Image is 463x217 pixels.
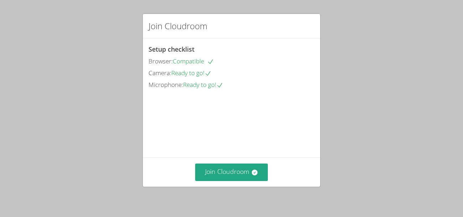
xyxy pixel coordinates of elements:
[195,164,268,181] button: Join Cloudroom
[149,69,171,77] span: Camera:
[171,69,212,77] span: Ready to go!
[183,81,223,89] span: Ready to go!
[149,57,173,65] span: Browser:
[149,81,183,89] span: Microphone:
[173,57,214,65] span: Compatible
[149,20,207,32] h2: Join Cloudroom
[149,45,194,53] span: Setup checklist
